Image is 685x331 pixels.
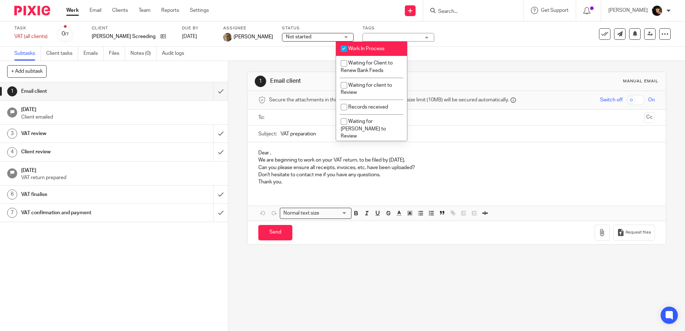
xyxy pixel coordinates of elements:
a: Subtasks [14,47,41,61]
a: Work [66,7,79,14]
div: 3 [7,129,17,139]
span: Waiting for Client to Renew Bank Feeds [341,61,393,73]
button: + Add subtask [7,65,47,77]
h1: Email client [270,77,472,85]
small: /7 [65,32,69,36]
label: Tags [363,25,434,31]
div: 1 [255,76,266,87]
p: Thank you. [258,178,655,186]
p: [PERSON_NAME] [608,7,648,14]
div: 6 [7,190,17,200]
span: Work In Process [348,46,384,51]
h1: [DATE] [21,165,221,174]
label: Status [282,25,354,31]
a: Client tasks [46,47,78,61]
h1: VAT review [21,128,144,139]
div: 7 [7,208,17,218]
p: Don't hesitate to contact me if you have any questions. [258,171,655,178]
label: Due by [182,25,214,31]
span: Request files [626,230,651,235]
div: 1 [7,86,17,96]
a: Team [139,7,150,14]
input: Search for option [321,210,347,217]
span: Not started [286,34,311,39]
p: Dear , [258,149,655,157]
span: On [648,96,655,104]
label: Subject: [258,130,277,138]
div: Manual email [623,78,658,84]
p: Client emailed [21,114,221,121]
input: Search [437,9,502,15]
h1: VAT confirmation and payment [21,207,144,218]
input: Send [258,225,292,240]
a: Notes (0) [130,47,157,61]
a: Files [109,47,125,61]
img: Pixie [14,6,50,15]
img: 20210723_200136.jpg [651,5,663,16]
div: VAT (all clients) [14,33,48,40]
h1: VAT finalise [21,189,144,200]
div: Search for option [280,208,351,219]
label: To: [258,114,266,121]
h1: [DATE] [21,104,221,113]
label: Task [14,25,48,31]
a: Email [90,7,101,14]
button: Request files [613,225,655,241]
button: Cc [644,112,655,123]
div: 0 [62,30,69,38]
a: Audit logs [162,47,190,61]
span: Switch off [600,96,623,104]
div: 4 [7,147,17,157]
a: Emails [83,47,104,61]
a: Reports [161,7,179,14]
span: Secure the attachments in this message. Files exceeding the size limit (10MB) will be secured aut... [269,96,509,104]
span: [DATE] [182,34,197,39]
span: Normal text size [282,210,321,217]
p: [PERSON_NAME] Screeding Ltd [92,33,157,40]
p: We are beginning to work on your VAT return, to be filed by [DATE]. [258,157,655,164]
img: profile%20pic%204.JPG [223,33,232,42]
span: [PERSON_NAME] [234,33,273,40]
p: Can you please ensure all receipts, invoices, etc. have been uploaded? [258,164,655,171]
span: Waiting for client to Review [341,83,392,95]
h1: Client review [21,147,144,157]
label: Client [92,25,173,31]
h1: Email client [21,86,144,97]
span: Waiting for [PERSON_NAME] to Review [341,119,386,139]
span: Get Support [541,8,569,13]
span: Records received [348,105,388,110]
a: Clients [112,7,128,14]
label: Assignee [223,25,273,31]
p: VAT return prepared [21,174,221,181]
a: Settings [190,7,209,14]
